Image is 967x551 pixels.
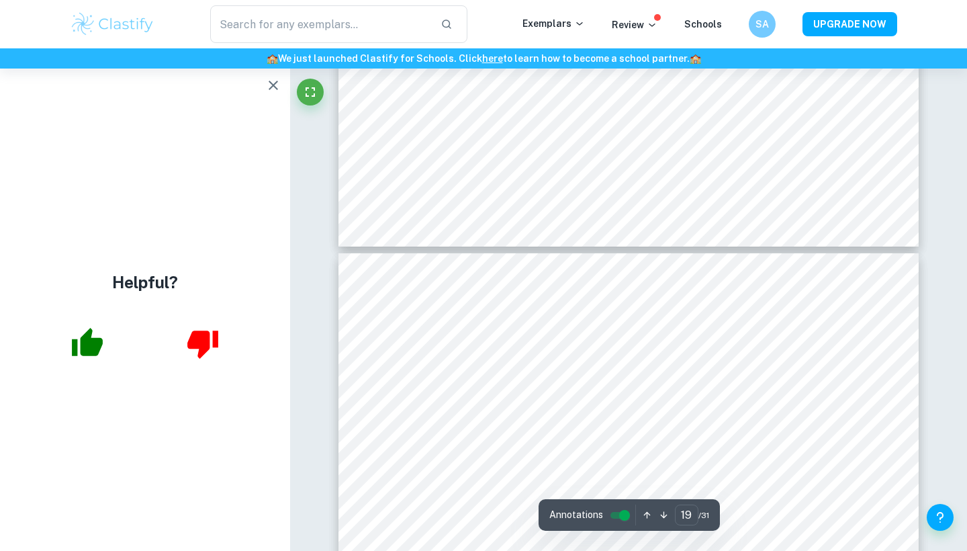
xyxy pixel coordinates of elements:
a: here [482,53,503,64]
p: Review [612,17,657,32]
a: Schools [684,19,722,30]
input: Search for any exemplars... [210,5,430,43]
h4: Helpful? [112,270,178,294]
h6: We just launched Clastify for Schools. Click to learn how to become a school partner. [3,51,964,66]
span: 🏫 [267,53,278,64]
span: / 31 [698,509,709,521]
button: SA [749,11,776,38]
img: Clastify logo [70,11,155,38]
p: Exemplars [522,16,585,31]
button: UPGRADE NOW [802,12,897,36]
h6: SA [755,17,770,32]
button: Help and Feedback [927,504,954,531]
span: Annotations [549,508,603,522]
span: 🏫 [690,53,701,64]
button: Fullscreen [297,79,324,105]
